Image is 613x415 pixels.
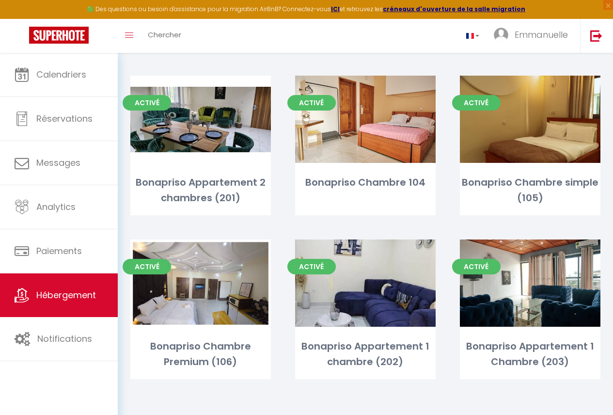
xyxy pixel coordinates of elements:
[287,95,336,111] span: Activé
[36,68,86,80] span: Calendriers
[130,175,271,206] div: Bonapriso Appartement 2 chambres (201)
[130,339,271,369] div: Bonapriso Chambre Premium (106)
[515,29,568,41] span: Emmanuelle
[36,201,76,213] span: Analytics
[141,19,189,53] a: Chercher
[123,95,171,111] span: Activé
[383,5,525,13] a: créneaux d'ouverture de la salle migration
[460,339,600,369] div: Bonapriso Appartement 1 Chambre (203)
[487,19,580,53] a: ... Emmanuelle
[295,175,436,190] div: Bonapriso Chambre 104
[287,259,336,274] span: Activé
[36,245,82,257] span: Paiements
[37,333,92,345] span: Notifications
[36,289,96,301] span: Hébergement
[494,28,508,42] img: ...
[331,5,340,13] a: ICI
[123,259,171,274] span: Activé
[590,30,602,42] img: logout
[8,4,37,33] button: Ouvrir le widget de chat LiveChat
[452,259,501,274] span: Activé
[460,175,600,206] div: Bonapriso Chambre simple (105)
[36,157,80,169] span: Messages
[452,95,501,111] span: Activé
[295,339,436,369] div: Bonapriso Appartement 1 chambre (202)
[36,112,93,125] span: Réservations
[29,27,89,44] img: Super Booking
[148,30,181,40] span: Chercher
